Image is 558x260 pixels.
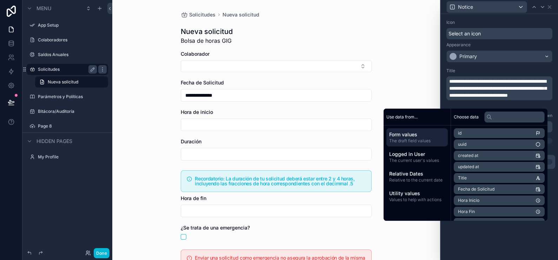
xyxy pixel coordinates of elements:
[38,22,107,28] label: App Setup
[446,68,455,74] label: Title
[38,123,107,129] label: Page 8
[181,195,206,201] span: Hora de fin
[181,109,213,115] span: Hora de inicio
[181,225,250,231] span: ¿Se trata de una emergencia?
[389,170,445,177] span: Relative Dates
[181,11,215,18] a: Solicitudes
[389,190,445,197] span: Utility values
[38,37,107,43] label: Colaboradores
[181,60,372,72] button: Select Button
[36,5,51,12] span: Menu
[446,1,527,13] button: Notice
[38,52,107,57] label: Saldos Anuales
[446,76,552,100] div: scrollable content
[389,158,445,163] span: The current user's values
[36,138,72,145] span: Hidden pages
[94,248,109,258] button: Done
[181,27,233,36] h1: Nueva solicitud
[389,177,445,183] span: Relative to the current date
[389,131,445,138] span: Form values
[384,125,451,208] div: scrollable content
[38,154,107,160] label: My Profile
[449,30,481,37] span: Select an icon
[446,20,455,25] label: Icon
[446,42,471,48] label: Appearance
[386,114,418,120] span: Use data from...
[38,94,107,100] label: Parámetros y Políticas
[189,11,215,18] span: Solicitudes
[222,11,259,18] a: Nueva solicitud
[181,138,201,144] span: Duración
[446,50,552,62] button: Primary
[389,151,445,158] span: Logged in User
[181,51,210,57] span: Colaborador
[459,53,477,60] div: Primary
[181,80,224,85] span: Fecha de Solicitud
[454,114,479,120] span: Choose data
[35,76,108,88] a: Nueva solicitud
[389,197,445,203] span: Values to help with actions
[195,176,366,186] h5: Recordatorio: La duración de tu solicitud deberá estar entre 2 y 4 horas, incluyendo las fraccion...
[458,4,473,11] span: Notice
[38,67,94,72] label: Solicitudes
[181,36,233,45] span: Bolsa de horas GIG
[38,109,107,114] label: Bitácora/Auditoría
[389,138,445,144] span: The draft field values
[48,79,78,85] span: Nueva solicitud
